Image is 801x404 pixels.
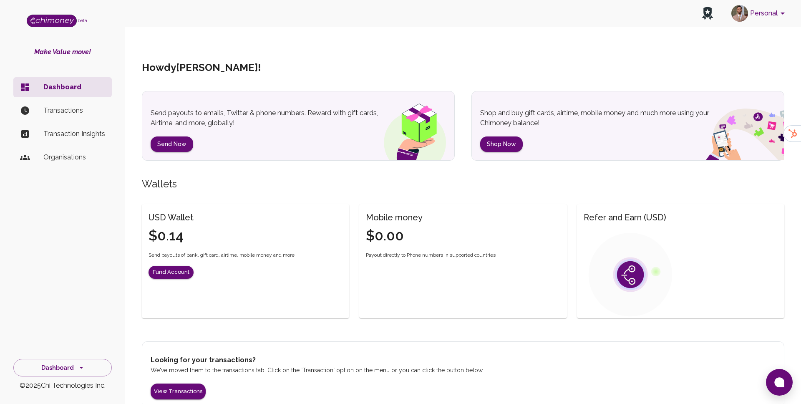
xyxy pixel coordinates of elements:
span: We've moved them to the transactions tab. Click on the `Transaction` option on the menu or you ca... [151,367,483,374]
span: beta [78,18,87,23]
img: Logo [27,15,77,27]
span: Send payouts of bank, gift card, airtime, mobile money and more [149,251,295,260]
button: Open chat window [766,369,793,396]
h6: Mobile money [366,211,423,224]
button: Send Now [151,136,193,152]
strong: Looking for your transactions? [151,356,256,364]
p: Transactions [43,106,105,116]
h4: $0.00 [366,227,423,245]
button: Shop Now [480,136,523,152]
p: Organisations [43,152,105,162]
img: public [589,233,672,316]
p: Shop and buy gift cards, airtime, mobile money and much more using your Chimoney balance! [480,108,726,128]
h5: Wallets [142,177,784,191]
button: Fund Account [149,266,194,279]
p: Send payouts to emails, Twitter & phone numbers. Reward with gift cards, Airtime, and more, globa... [151,108,397,128]
button: View Transactions [151,384,206,400]
h6: Refer and Earn (USD) [584,211,666,224]
button: account of current user [728,3,791,24]
img: avatar [731,5,748,22]
span: Payout directly to Phone numbers in supported countries [366,251,496,260]
button: Dashboard [13,359,112,377]
h5: Howdy [PERSON_NAME] ! [142,61,261,74]
img: social spend [684,99,784,160]
h6: USD Wallet [149,211,194,224]
p: Dashboard [43,82,105,92]
h4: $0.14 [149,227,194,245]
p: Transaction Insights [43,129,105,139]
img: gift box [369,98,454,160]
